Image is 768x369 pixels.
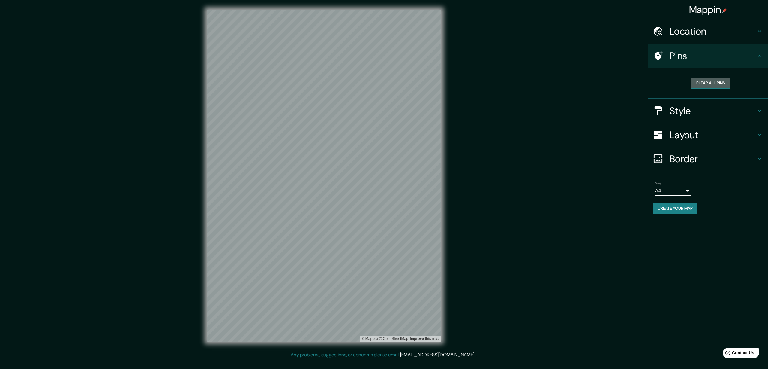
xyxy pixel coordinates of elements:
[670,50,756,62] h4: Pins
[655,181,661,186] label: Size
[670,153,756,165] h4: Border
[400,352,474,358] a: [EMAIL_ADDRESS][DOMAIN_NAME]
[689,4,727,16] h4: Mappin
[715,346,761,362] iframe: Help widget launcher
[291,351,475,358] p: Any problems, suggestions, or concerns please email .
[691,78,730,89] button: Clear all pins
[648,147,768,171] div: Border
[476,351,477,358] div: .
[655,186,691,196] div: A4
[648,44,768,68] div: Pins
[648,123,768,147] div: Layout
[379,337,408,341] a: OpenStreetMap
[670,129,756,141] h4: Layout
[410,337,439,341] a: Map feedback
[722,8,727,13] img: pin-icon.png
[653,203,697,214] button: Create your map
[475,351,476,358] div: .
[648,19,768,43] div: Location
[362,337,378,341] a: Mapbox
[207,10,441,342] canvas: Map
[648,99,768,123] div: Style
[670,25,756,37] h4: Location
[670,105,756,117] h4: Style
